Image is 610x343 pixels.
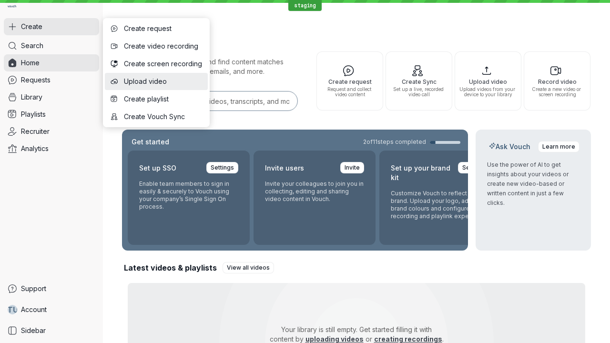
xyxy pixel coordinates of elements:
[124,77,202,86] span: Upload video
[13,305,18,314] span: U
[4,37,99,54] a: Search
[124,262,217,273] h2: Latest videos & playlists
[390,79,448,85] span: Create Sync
[4,280,99,297] a: Support
[459,79,517,85] span: Upload video
[21,284,46,293] span: Support
[139,180,238,211] p: Enable team members to sign in easily & securely to Vouch using your company’s Single Sign On pro...
[305,335,364,343] a: uploading videos
[459,87,517,97] span: Upload videos from your device to your library
[21,92,42,102] span: Library
[391,162,452,184] h2: Set up your brand kit
[4,89,99,106] a: Library
[21,144,49,153] span: Analytics
[345,163,360,172] span: Invite
[455,51,521,111] button: Upload videoUpload videos from your device to your library
[211,163,234,172] span: Settings
[316,51,383,111] button: Create requestRequest and collect video content
[206,162,238,173] a: Settings
[4,301,99,318] a: TUAccount
[223,262,274,273] a: View all videos
[227,263,270,272] span: View all videos
[124,24,202,33] span: Create request
[21,75,51,85] span: Requests
[528,79,586,85] span: Record video
[122,57,299,76] p: Search for any keywords and find content matches through transcriptions, user emails, and more.
[386,51,452,111] button: Create SyncSet up a live, recorded video call
[542,142,575,151] span: Learn more
[21,305,47,314] span: Account
[130,137,171,147] h2: Get started
[390,87,448,97] span: Set up a live, recorded video call
[21,22,42,31] span: Create
[4,71,99,89] a: Requests
[528,87,586,97] span: Create a new video or screen recording
[21,41,43,50] span: Search
[124,112,202,121] span: Create Vouch Sync
[21,127,50,136] span: Recruiter
[124,94,202,104] span: Create playlist
[105,20,208,37] button: Create request
[21,58,40,68] span: Home
[265,162,304,174] h2: Invite users
[4,4,20,10] a: Go to homepage
[4,140,99,157] a: Analytics
[105,38,208,55] button: Create video recording
[139,162,176,174] h2: Set up SSO
[391,190,490,220] p: Customize Vouch to reflect your brand. Upload your logo, adjust brand colours and configure the r...
[374,335,442,343] a: creating recordings
[363,138,426,146] span: 2 of 11 steps completed
[21,326,46,335] span: Sidebar
[4,123,99,140] a: Recruiter
[487,142,532,151] h2: Ask Vouch
[7,305,13,314] span: T
[340,162,364,173] a: Invite
[105,91,208,108] button: Create playlist
[105,73,208,90] button: Upload video
[363,138,460,146] a: 2of11steps completed
[4,18,99,35] button: Create
[487,160,579,208] p: Use the power of AI to get insights about your videos or create new video-based or written conten...
[124,59,202,69] span: Create screen recording
[538,141,579,152] a: Learn more
[321,87,379,97] span: Request and collect video content
[4,106,99,123] a: Playlists
[458,162,490,173] a: Settings
[265,180,364,203] p: Invite your colleagues to join you in collecting, editing and sharing video content in Vouch.
[21,110,46,119] span: Playlists
[105,55,208,72] button: Create screen recording
[124,41,202,51] span: Create video recording
[4,54,99,71] a: Home
[524,51,590,111] button: Record videoCreate a new video or screen recording
[321,79,379,85] span: Create request
[4,322,99,339] a: Sidebar
[122,19,591,46] h1: Hi, Test!
[105,108,208,125] button: Create Vouch Sync
[462,163,486,172] span: Settings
